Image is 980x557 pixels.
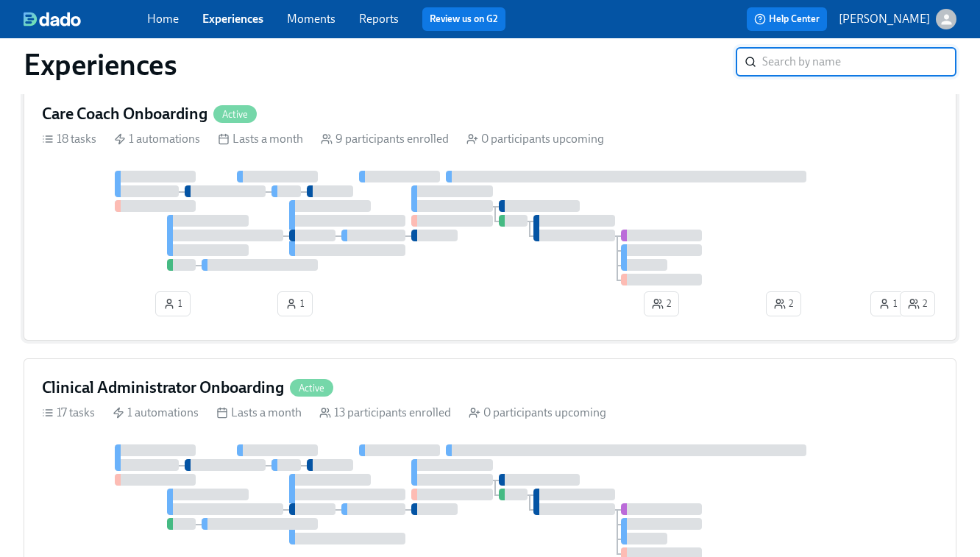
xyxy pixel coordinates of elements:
[42,131,96,147] div: 18 tasks
[213,109,257,120] span: Active
[114,131,200,147] div: 1 automations
[113,405,199,421] div: 1 automations
[878,297,898,311] span: 1
[359,12,399,26] a: Reports
[652,297,671,311] span: 2
[285,297,305,311] span: 1
[839,9,956,29] button: [PERSON_NAME]
[766,291,801,316] button: 2
[24,47,177,82] h1: Experiences
[42,377,284,399] h4: Clinical Administrator Onboarding
[774,297,793,311] span: 2
[277,291,313,316] button: 1
[422,7,505,31] button: Review us on G2
[430,12,498,26] a: Review us on G2
[287,12,335,26] a: Moments
[469,405,606,421] div: 0 participants upcoming
[42,103,207,125] h4: Care Coach Onboarding
[762,47,956,77] input: Search by name
[754,12,820,26] span: Help Center
[839,11,930,27] p: [PERSON_NAME]
[870,291,906,316] button: 1
[216,405,302,421] div: Lasts a month
[644,291,679,316] button: 2
[42,405,95,421] div: 17 tasks
[24,12,81,26] img: dado
[319,405,451,421] div: 13 participants enrolled
[466,131,604,147] div: 0 participants upcoming
[147,12,179,26] a: Home
[218,131,303,147] div: Lasts a month
[24,85,956,341] a: Care Coach OnboardingActive18 tasks 1 automations Lasts a month 9 participants enrolled 0 partici...
[747,7,827,31] button: Help Center
[202,12,263,26] a: Experiences
[900,291,935,316] button: 2
[290,383,333,394] span: Active
[24,12,147,26] a: dado
[155,291,191,316] button: 1
[321,131,449,147] div: 9 participants enrolled
[908,297,927,311] span: 2
[163,297,182,311] span: 1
